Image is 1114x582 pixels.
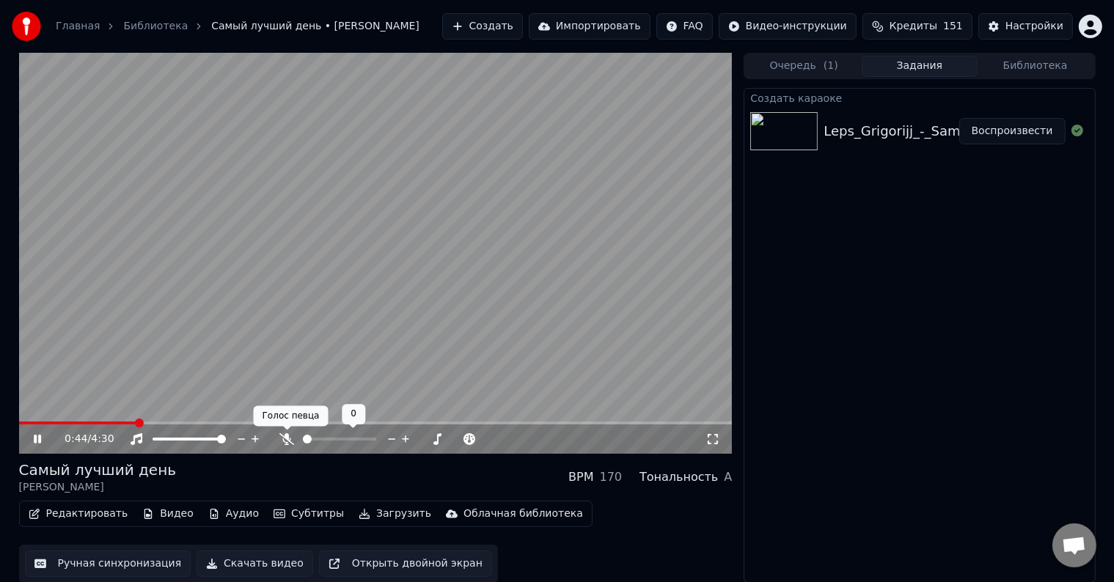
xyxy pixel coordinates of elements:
button: Загрузить [353,504,437,524]
div: Настройки [1005,19,1063,34]
div: / [65,432,100,446]
div: 0 [342,404,365,424]
button: Кредиты151 [862,13,972,40]
button: Создать [442,13,523,40]
button: Импортировать [529,13,651,40]
span: 151 [943,19,963,34]
button: Видео-инструкции [719,13,857,40]
a: Библиотека [123,19,188,34]
div: 170 [600,468,623,486]
img: youka [12,12,41,41]
button: Задания [862,56,978,77]
div: Открытый чат [1052,523,1096,567]
button: Открыть двойной экран [319,550,492,577]
span: Кредиты [890,19,937,34]
span: Самый лучший день • [PERSON_NAME] [211,19,419,34]
button: Настройки [978,13,1073,40]
span: 4:30 [91,432,114,446]
div: Создать караоке [744,89,1094,106]
button: Аудио [202,504,265,524]
button: FAQ [656,13,713,40]
div: [PERSON_NAME] [19,480,177,495]
div: Голос певца [254,406,329,427]
button: Субтитры [268,504,350,524]
button: Скачать видео [197,550,313,577]
span: 0:44 [65,432,87,446]
div: Самый лучший день [19,460,177,480]
button: Воспроизвести [959,118,1066,144]
span: ( 1 ) [824,59,838,73]
nav: breadcrumb [56,19,419,34]
button: Библиотека [978,56,1093,77]
a: Главная [56,19,100,34]
button: Ручная синхронизация [25,550,191,577]
div: BPM [568,468,593,486]
button: Редактировать [23,504,134,524]
div: Тональность [640,468,718,486]
div: Облачная библиотека [463,507,583,521]
button: Видео [136,504,199,524]
div: A [724,468,732,486]
button: Очередь [746,56,862,77]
